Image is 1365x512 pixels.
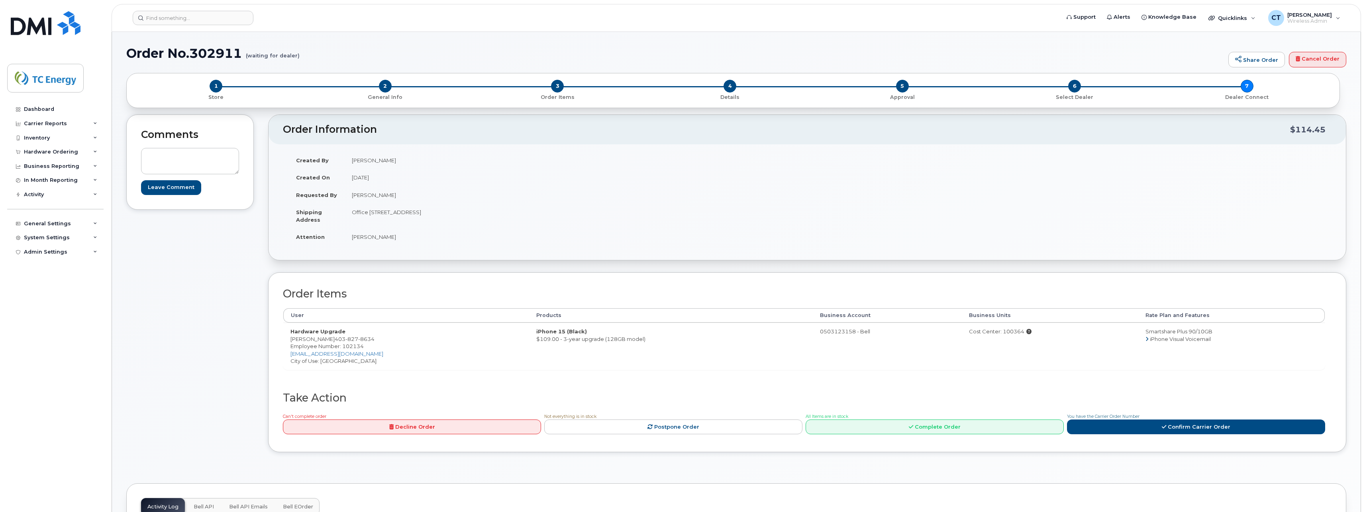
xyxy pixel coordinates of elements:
th: Business Units [962,308,1138,323]
a: 1 Store [133,93,299,101]
td: [PERSON_NAME] [345,228,801,246]
a: Complete Order [806,419,1064,434]
span: 4 [724,80,736,93]
td: [PERSON_NAME] [345,186,801,204]
strong: Created By [296,157,329,163]
span: 5 [896,80,909,93]
span: iPhone Visual Voicemail [1150,336,1211,342]
p: Approval [819,94,985,101]
a: Decline Order [283,419,541,434]
span: Bell eOrder [283,504,313,510]
th: Products [529,308,812,323]
td: 0503123158 - Bell [813,323,962,370]
div: Cost Center: 100364 [969,328,1131,335]
a: Confirm Carrier Order [1067,419,1325,434]
span: 3 [551,80,564,93]
span: Not everything is in stock [544,414,596,419]
th: User [283,308,529,323]
a: 5 Approval [816,93,988,101]
span: 6 [1068,80,1081,93]
h2: Comments [141,129,239,140]
iframe: Messenger Launcher [1330,477,1359,506]
h2: Order Information [283,124,1290,135]
td: [PERSON_NAME] City of Use: [GEOGRAPHIC_DATA] [283,323,529,370]
td: [DATE] [345,169,801,186]
strong: iPhone 15 (Black) [536,328,587,335]
span: 2 [379,80,392,93]
span: 1 [210,80,222,93]
p: Details [647,94,813,101]
h2: Take Action [283,392,1325,404]
strong: Hardware Upgrade [290,328,345,335]
th: Rate Plan and Features [1138,308,1325,323]
td: [PERSON_NAME] [345,152,801,169]
p: General Info [302,94,469,101]
td: Office [STREET_ADDRESS] [345,203,801,228]
span: You have the Carrier Order Number [1067,414,1139,419]
p: Order Items [475,94,641,101]
h2: Order Items [283,288,1325,300]
span: Bell API [194,504,214,510]
span: 8634 [358,336,375,342]
a: Postpone Order [544,419,802,434]
a: 4 Details [644,93,816,101]
a: 3 Order Items [471,93,644,101]
p: Store [136,94,296,101]
a: Share Order [1228,52,1285,68]
strong: Shipping Address [296,209,322,223]
strong: Attention [296,234,325,240]
td: $109.00 - 3-year upgrade (128GB model) [529,323,812,370]
p: Select Dealer [992,94,1158,101]
span: Employee Number: 102134 [290,343,364,349]
input: Leave Comment [141,180,201,195]
span: 403 [335,336,375,342]
a: 6 Select Dealer [988,93,1161,101]
span: Can't complete order [283,414,326,419]
th: Business Account [813,308,962,323]
strong: Requested By [296,192,337,198]
a: Cancel Order [1289,52,1346,68]
div: $114.45 [1290,122,1326,137]
span: 827 [345,336,358,342]
a: [EMAIL_ADDRESS][DOMAIN_NAME] [290,351,383,357]
td: Smartshare Plus 90/10GB [1138,323,1325,370]
a: 2 General Info [299,93,472,101]
h1: Order No.302911 [126,46,1224,60]
span: All Items are in stock [806,414,848,419]
strong: Created On [296,174,330,181]
small: (waiting for dealer) [246,46,300,59]
span: Bell API Emails [229,504,268,510]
